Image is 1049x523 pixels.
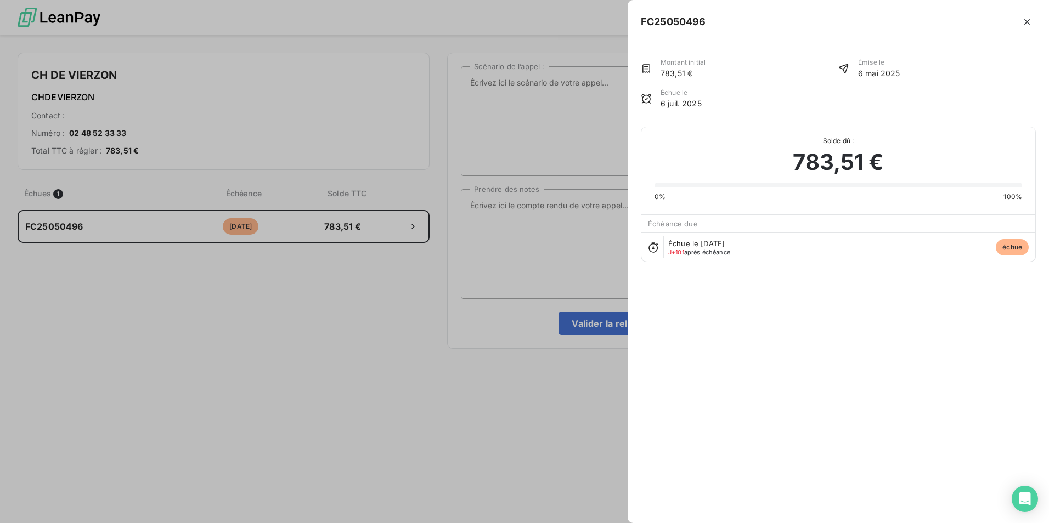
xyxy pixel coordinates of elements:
[1012,486,1038,512] div: Open Intercom Messenger
[661,67,706,79] span: 783,51 €
[1003,192,1022,202] span: 100%
[648,219,698,228] span: Échéance due
[668,239,725,248] span: Échue le [DATE]
[996,239,1029,255] span: échue
[668,248,684,256] span: J+101
[641,14,706,30] h5: FC25050496
[661,58,706,67] span: Montant initial
[655,192,666,202] span: 0%
[661,88,702,98] span: Échue le
[858,58,900,67] span: Émise le
[858,67,900,79] span: 6 mai 2025
[655,136,1022,146] span: Solde dû :
[668,249,730,255] span: après échéance
[661,98,702,109] span: 6 juil. 2025
[793,146,883,179] span: 783,51 €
